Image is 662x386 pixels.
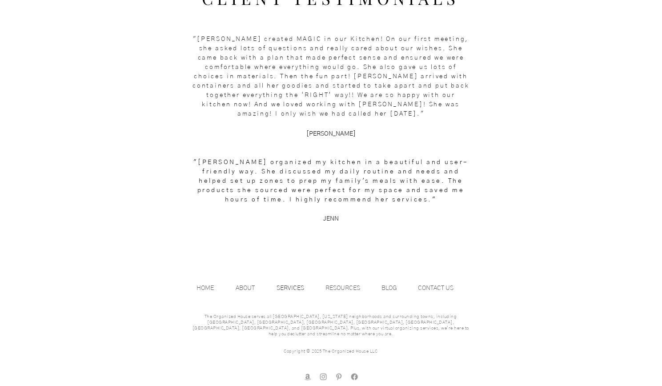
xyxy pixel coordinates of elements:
img: Instagram [319,372,328,381]
span: The Organized House serves all [GEOGRAPHIC_DATA], [US_STATE] neighborhoods and surrounding towns,... [193,314,469,336]
a: CONTACT US [413,281,470,295]
a: ABOUT [231,281,272,295]
p: ABOUT [231,281,259,295]
span: [PERSON_NAME] [306,131,356,137]
a: SERVICES [272,281,321,295]
p: RESOURCES [321,281,365,295]
p: SERVICES [272,281,309,295]
img: amazon store front [303,372,312,381]
span: Copyright © 2025 The Organized House LLC [284,349,377,354]
p: CONTACT US [413,281,458,295]
span: JENN [323,216,339,222]
p: BLOG [377,281,401,295]
p: HOME [192,281,218,295]
a: RESOURCES [321,281,377,295]
span: "[PERSON_NAME] created MAGIC in our Kitchen! On our first meeting, she asked lots of questions an... [193,36,469,117]
img: Pinterest [334,372,343,381]
a: BLOG [377,281,413,295]
img: facebook [350,372,359,381]
a: HOME [192,281,231,295]
ul: Social Bar [303,372,359,381]
span: "[PERSON_NAME] organized my kitchen in a beautiful and user-friendly way. She discussed my daily ... [193,159,469,203]
nav: Site [192,281,470,295]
